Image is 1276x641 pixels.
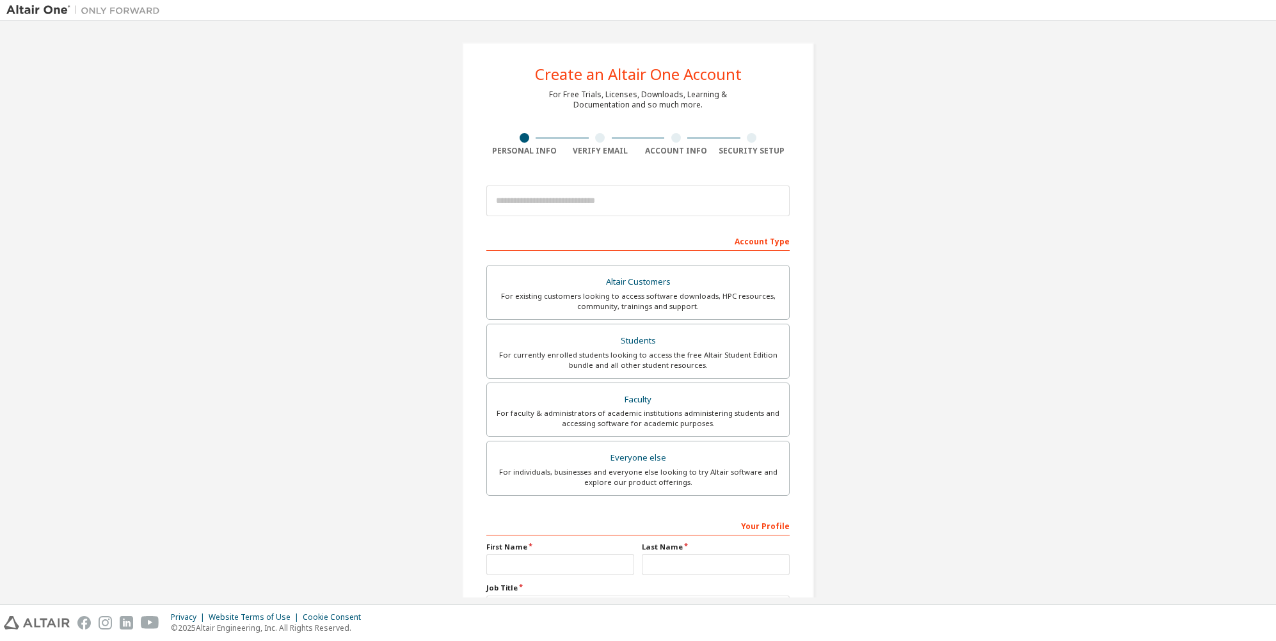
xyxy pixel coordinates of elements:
div: Website Terms of Use [209,612,303,622]
div: Your Profile [486,515,790,535]
div: Cookie Consent [303,612,369,622]
div: Account Info [638,146,714,156]
img: Altair One [6,4,166,17]
div: Students [495,332,781,350]
div: Faculty [495,391,781,409]
div: For currently enrolled students looking to access the free Altair Student Edition bundle and all ... [495,350,781,370]
div: For faculty & administrators of academic institutions administering students and accessing softwa... [495,408,781,429]
div: Create an Altair One Account [535,67,742,82]
div: Verify Email [562,146,639,156]
label: Last Name [642,542,790,552]
img: linkedin.svg [120,616,133,629]
img: facebook.svg [77,616,91,629]
img: altair_logo.svg [4,616,70,629]
img: instagram.svg [99,616,112,629]
div: Privacy [171,612,209,622]
img: youtube.svg [141,616,159,629]
div: Security Setup [714,146,790,156]
div: Everyone else [495,449,781,467]
div: Account Type [486,230,790,251]
p: © 2025 Altair Engineering, Inc. All Rights Reserved. [171,622,369,633]
div: For existing customers looking to access software downloads, HPC resources, community, trainings ... [495,291,781,312]
label: Job Title [486,583,790,593]
label: First Name [486,542,634,552]
div: For individuals, businesses and everyone else looking to try Altair software and explore our prod... [495,467,781,487]
div: Personal Info [486,146,562,156]
div: For Free Trials, Licenses, Downloads, Learning & Documentation and so much more. [549,90,727,110]
div: Altair Customers [495,273,781,291]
